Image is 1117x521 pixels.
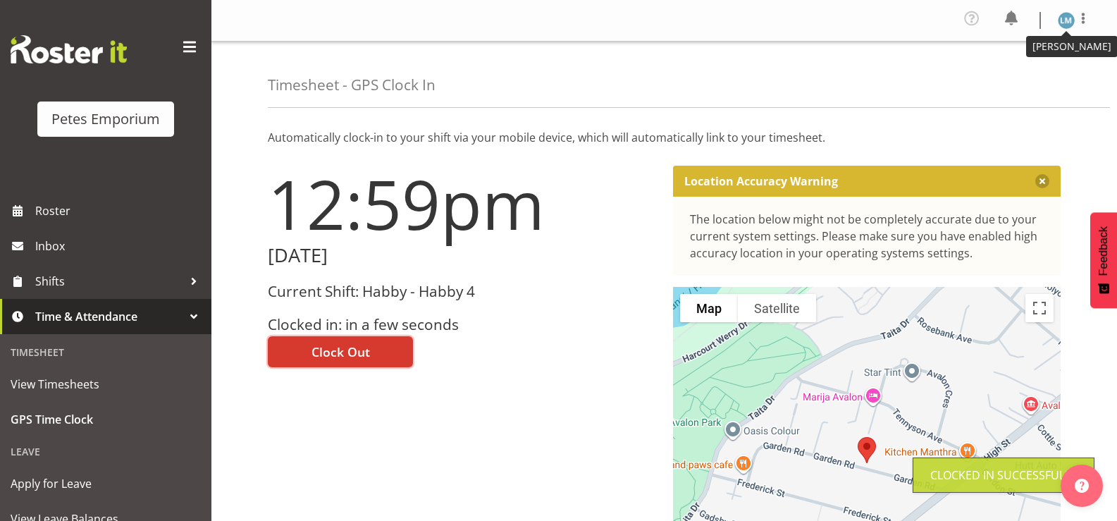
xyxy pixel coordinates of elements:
[690,211,1044,262] div: The location below might not be completely accurate due to your current system settings. Please m...
[4,367,208,402] a: View Timesheets
[268,283,656,300] h3: Current Shift: Habby - Habby 4
[11,409,201,430] span: GPS Time Clock
[35,271,183,292] span: Shifts
[35,235,204,257] span: Inbox
[4,338,208,367] div: Timesheet
[930,467,1077,484] div: Clocked in Successfully
[1097,226,1110,276] span: Feedback
[35,306,183,327] span: Time & Attendance
[680,294,738,322] button: Show street map
[738,294,816,322] button: Show satellite imagery
[11,374,201,395] span: View Timesheets
[268,317,656,333] h3: Clocked in: in a few seconds
[1058,12,1075,29] img: lianne-morete5410.jpg
[1035,174,1049,188] button: Close message
[311,343,370,361] span: Clock Out
[4,437,208,466] div: Leave
[268,336,413,367] button: Clock Out
[1090,212,1117,308] button: Feedback - Show survey
[1025,294,1054,322] button: Toggle fullscreen view
[51,109,160,130] div: Petes Emporium
[4,402,208,437] a: GPS Time Clock
[684,174,838,188] p: Location Accuracy Warning
[268,77,436,93] h4: Timesheet - GPS Clock In
[268,129,1061,146] p: Automatically clock-in to your shift via your mobile device, which will automatically link to you...
[1075,479,1089,493] img: help-xxl-2.png
[268,245,656,266] h2: [DATE]
[268,166,656,242] h1: 12:59pm
[11,473,201,494] span: Apply for Leave
[35,200,204,221] span: Roster
[11,35,127,63] img: Rosterit website logo
[4,466,208,501] a: Apply for Leave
